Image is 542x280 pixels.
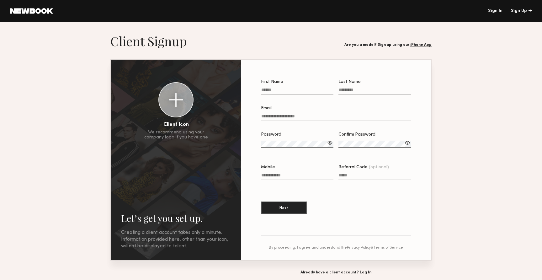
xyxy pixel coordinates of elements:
[121,212,231,224] h2: Let’s get you set up.
[261,132,333,137] div: Password
[347,246,371,250] a: Privacy Policy
[240,271,432,275] div: Already have a client account?
[338,141,411,148] input: Confirm Password
[24,37,56,41] div: Domain Overview
[338,80,411,84] div: Last Name
[410,43,432,47] a: iPhone App
[261,165,333,170] div: Mobile
[163,122,189,127] div: Client Icon
[261,80,333,84] div: First Name
[10,16,15,21] img: website_grey.svg
[344,43,432,47] div: Are you a model? Sign up using our
[10,10,15,15] img: logo_orange.svg
[261,106,411,110] div: Email
[16,16,69,21] div: Domain: [DOMAIN_NAME]
[369,165,389,170] span: (optional)
[261,114,411,121] input: Email
[373,246,403,250] a: Terms of Service
[261,246,411,250] div: By proceeding, I agree and understand the &
[338,132,411,137] div: Confirm Password
[261,141,333,148] input: Password
[261,88,333,95] input: First Name
[338,173,411,180] input: Referral Code(optional)
[261,202,307,214] button: Next
[144,130,208,140] div: We recommend using your company logo if you have one
[511,9,532,13] div: Sign Up
[121,229,231,250] div: Creating a client account takes only a minute. Information provided here, other than your icon, w...
[488,9,502,13] a: Sign In
[360,271,371,274] a: Log In
[110,33,187,49] h1: Client Signup
[17,36,22,41] img: tab_domain_overview_orange.svg
[62,36,67,41] img: tab_keywords_by_traffic_grey.svg
[261,173,333,180] input: Mobile
[18,10,31,15] div: v 4.0.25
[338,88,411,95] input: Last Name
[338,165,411,170] div: Referral Code
[69,37,106,41] div: Keywords by Traffic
